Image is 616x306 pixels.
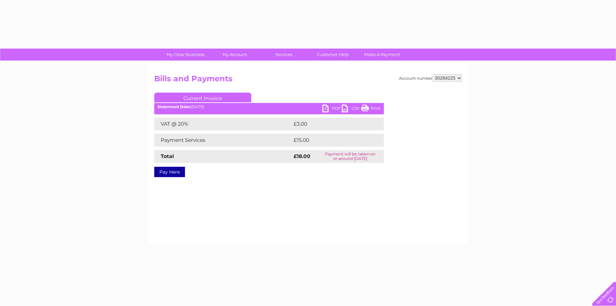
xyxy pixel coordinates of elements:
strong: Total [161,153,174,159]
a: Current Invoice [154,93,251,102]
a: Print [361,105,381,114]
b: Statement Date: [157,104,191,109]
td: Payment Services [154,134,292,147]
td: Payment will be taken on or around [DATE] [317,150,384,163]
strong: £18.00 [294,153,310,159]
h2: Bills and Payments [154,74,462,86]
div: Account number [399,74,462,82]
a: My Account [208,49,261,61]
a: My Clear Business [159,49,212,61]
a: PDF [322,105,342,114]
td: £15.00 [292,134,370,147]
a: CSV [342,105,361,114]
a: Make A Payment [355,49,409,61]
td: £3.00 [292,118,369,130]
td: VAT @ 20% [154,118,292,130]
a: Pay Here [154,167,185,177]
a: Services [257,49,310,61]
a: Customer Help [306,49,360,61]
div: [DATE] [154,105,384,109]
